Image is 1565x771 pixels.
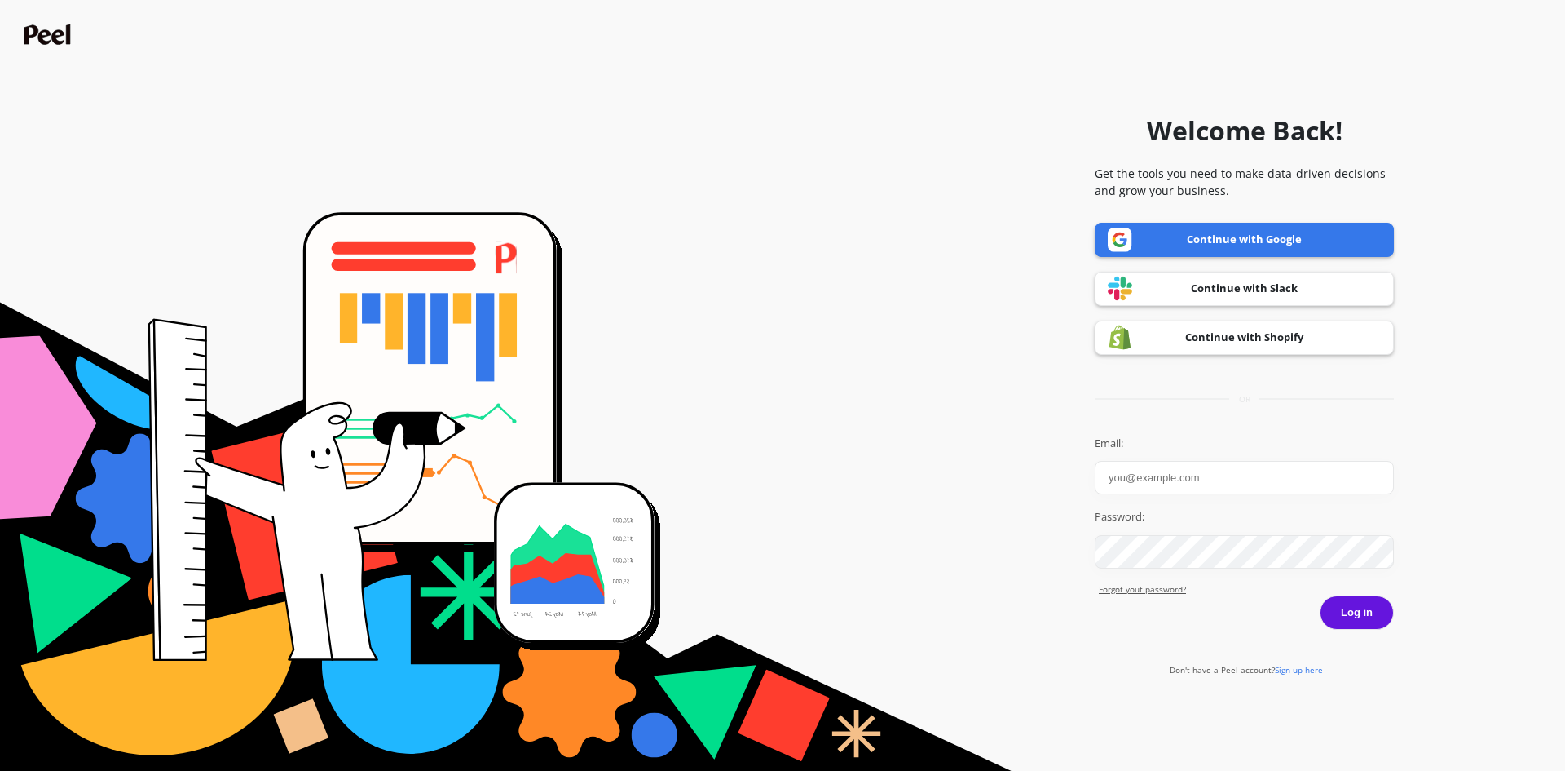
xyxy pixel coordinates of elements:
a: Forgot yout password? [1099,583,1394,596]
a: Don't have a Peel account?Sign up here [1170,664,1323,676]
h1: Welcome Back! [1147,111,1342,150]
a: Continue with Google [1095,223,1394,257]
input: you@example.com [1095,461,1394,494]
img: Google logo [1108,228,1132,252]
label: Email: [1095,436,1394,452]
span: Sign up here [1275,664,1323,676]
a: Continue with Slack [1095,272,1394,306]
label: Password: [1095,509,1394,525]
a: Continue with Shopify [1095,321,1394,355]
p: Get the tools you need to make data-driven decisions and grow your business. [1095,165,1394,199]
img: Slack logo [1108,276,1132,301]
button: Log in [1320,596,1394,630]
img: Peel [24,24,75,45]
img: Shopify logo [1108,325,1132,350]
div: or [1095,393,1394,405]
